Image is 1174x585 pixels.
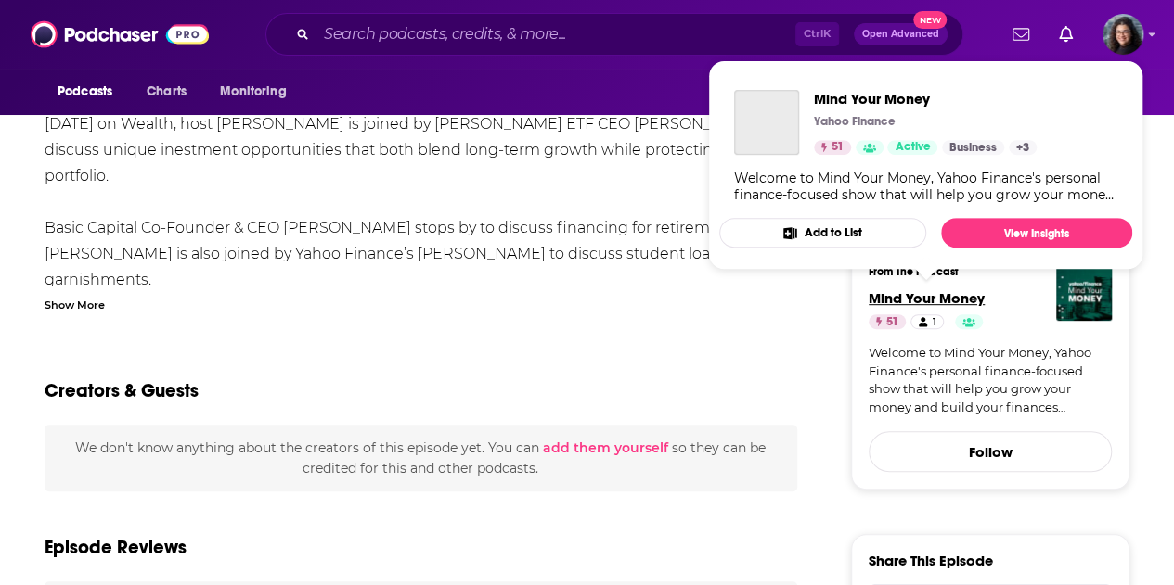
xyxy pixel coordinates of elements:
[854,23,948,45] button: Open AdvancedNew
[75,439,766,477] span: We don't know anything about the creators of this episode yet . You can so they can be credited f...
[1103,14,1143,55] span: Logged in as SiobhanvanWyk
[1103,14,1143,55] img: User Profile
[795,22,839,46] span: Ctrl K
[207,74,310,109] button: open menu
[869,552,993,569] h3: Share This Episode
[45,379,199,402] h2: Creators & Guests
[543,440,668,455] button: add them yourself
[869,431,1112,472] button: Follow
[832,138,844,157] span: 51
[734,170,1117,203] div: Welcome to Mind Your Money, Yahoo Finance's personal finance-focused show that will help you grow...
[886,313,898,332] span: 51
[58,79,112,105] span: Podcasts
[135,74,198,109] a: Charts
[814,140,851,155] a: 51
[316,19,795,49] input: Search podcasts, credits, & more...
[869,344,1112,416] a: Welcome to Mind Your Money, Yahoo Finance's personal finance-focused show that will help you grow...
[1051,19,1080,50] a: Show notifications dropdown
[1103,14,1143,55] button: Show profile menu
[814,114,896,129] p: Yahoo Finance
[913,11,947,29] span: New
[1009,140,1037,155] a: +3
[45,536,187,559] h3: Episode Reviews
[862,30,939,39] span: Open Advanced
[895,138,930,157] span: Active
[220,79,286,105] span: Monitoring
[1005,19,1037,50] a: Show notifications dropdown
[910,314,944,329] a: 1
[265,13,963,56] div: Search podcasts, credits, & more...
[31,17,209,52] img: Podchaser - Follow, Share and Rate Podcasts
[869,289,985,307] a: Mind Your Money
[869,314,906,329] a: 51
[734,90,799,155] a: Mind Your Money
[719,218,926,248] button: Add to List
[814,90,1037,108] a: Mind Your Money
[45,74,136,109] button: open menu
[147,79,187,105] span: Charts
[932,313,935,332] span: 1
[887,140,937,155] a: Active
[942,140,1004,155] a: Business
[941,218,1132,248] a: View Insights
[1056,265,1112,321] img: Mind Your Money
